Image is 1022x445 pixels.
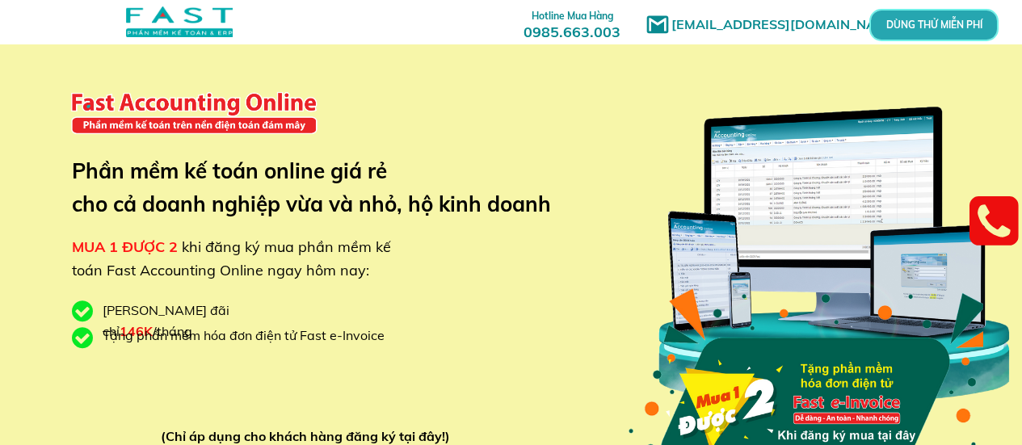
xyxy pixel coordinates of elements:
[532,10,613,22] span: Hotline Mua Hàng
[671,15,910,36] h1: [EMAIL_ADDRESS][DOMAIN_NAME]
[120,323,153,339] span: 146K
[103,300,313,342] div: [PERSON_NAME] đãi chỉ /tháng
[914,20,954,30] p: DÙNG THỬ MIỄN PHÍ
[72,237,178,256] span: MUA 1 ĐƯỢC 2
[506,6,638,40] h3: 0985.663.003
[72,237,391,279] span: khi đăng ký mua phần mềm kế toán Fast Accounting Online ngay hôm nay:
[72,154,575,221] h3: Phần mềm kế toán online giá rẻ cho cả doanh nghiệp vừa và nhỏ, hộ kinh doanh
[103,325,397,346] div: Tặng phần mềm hóa đơn điện tử Fast e-Invoice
